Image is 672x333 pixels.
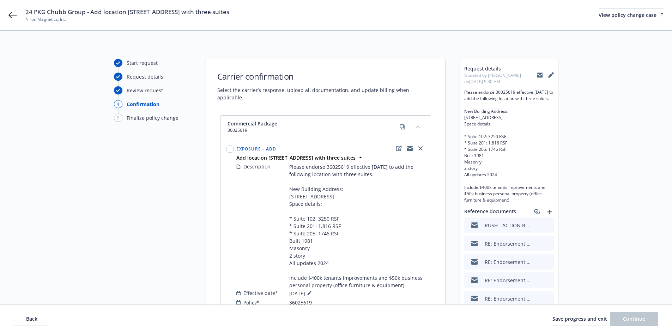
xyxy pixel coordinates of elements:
[243,289,278,297] span: Effective date*
[464,89,554,203] span: Please endorse 36025619 effective [DATE] to add the following location with three suites. New Bui...
[228,127,277,134] span: 36025619
[485,277,531,284] div: RE: Endorsement Request - Niron Magnetics, Inc. - 36025619
[623,315,645,322] span: Continue
[416,144,425,153] a: close
[25,16,229,23] span: Niron Magnetics, Inc.
[533,277,539,284] button: download file
[406,144,414,153] a: copyLogging
[533,222,539,229] button: download file
[289,299,312,306] span: 36025619
[114,100,122,108] div: 4
[114,114,122,122] div: 5
[127,100,159,108] div: Confirmation
[220,116,431,138] div: Commercial Package36025619copycollapse content
[464,208,516,216] span: Reference documents
[545,208,554,216] a: add
[243,163,271,170] span: Description
[545,222,551,229] button: preview file
[485,258,531,266] div: RE: Endorsement Request - Niron Magnetics, Inc. - 36025619
[545,258,551,266] button: preview file
[533,258,539,266] button: download file
[228,120,277,127] span: Commercial Package
[217,86,434,101] span: Select the carrier’s response, upload all documentation, and update billing when applicable.
[236,146,277,152] span: Exposure - Add
[236,154,356,161] strong: Add location [STREET_ADDRESS] with three suites
[552,315,607,322] span: Save progress and exit
[289,163,425,289] span: Please endorse 36025619 effective [DATE] to add the following location with three suites. New Bui...
[25,8,229,16] span: 24 PKG Chubb Group - Add location [STREET_ADDRESS] with three suites
[533,295,539,302] button: download file
[412,121,424,132] button: collapse content
[545,240,551,247] button: preview file
[485,222,531,229] div: RUSH - ACTION REQUIRED - NIRON MAGNETICS INC - 36025619 - Add Loc
[26,315,37,322] span: Back
[127,87,163,94] div: Review request
[395,144,404,153] a: edit
[464,65,537,72] span: Request details
[243,299,260,306] span: Policy*
[398,123,407,131] a: copy
[289,289,314,297] span: [DATE]
[545,277,551,284] button: preview file
[127,73,163,80] div: Request details
[485,240,531,247] div: RE: Endorsement Request - Niron Magnetics, Inc. - 36025619
[127,114,178,122] div: Finalize policy change
[217,70,434,82] h1: Carrier confirmation
[533,240,539,247] button: download file
[14,312,49,326] button: Back
[552,312,607,326] button: Save progress and exit
[545,295,551,302] button: preview file
[599,8,664,22] a: View policy change case
[533,208,541,216] a: associate
[127,59,158,67] div: Start request
[464,72,537,85] span: Updated by [PERSON_NAME] on [DATE] 9:30 AM
[485,295,531,302] div: RE: Endorsement Request - Niron Magnetics, Inc. - 36025619
[610,312,658,326] button: Continue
